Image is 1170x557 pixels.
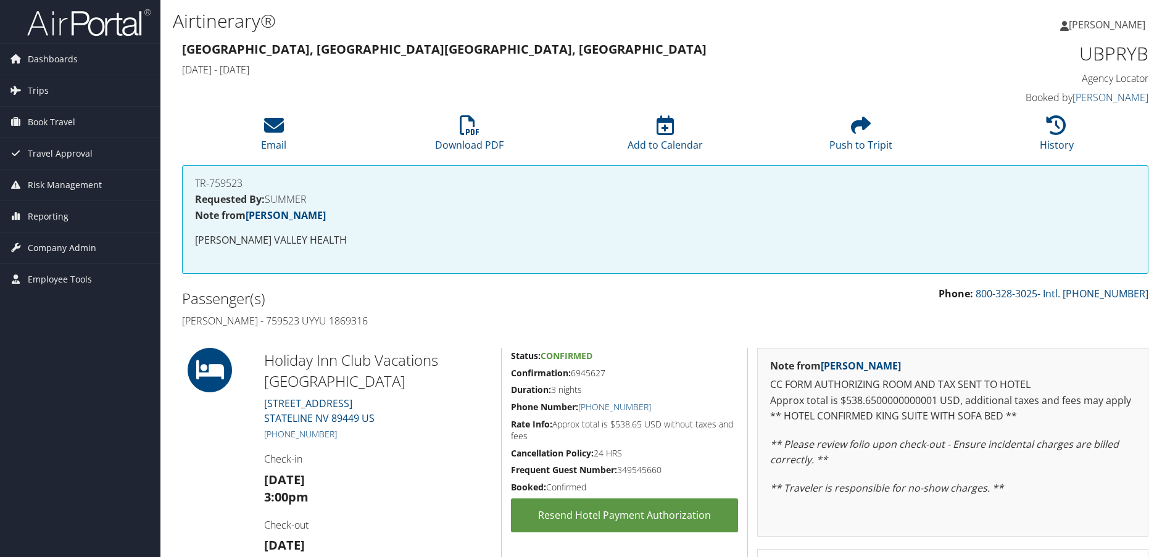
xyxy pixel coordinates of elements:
h2: Holiday Inn Club Vacations [GEOGRAPHIC_DATA] [264,350,492,391]
h2: Passenger(s) [182,288,656,309]
p: CC FORM AUTHORIZING ROOM AND TAX SENT TO HOTEL Approx total is $538.6500000000001 USD, additional... [770,377,1135,424]
h4: Check-out [264,518,492,532]
h4: [PERSON_NAME] - 759523 UYYU 1869316 [182,314,656,328]
strong: Confirmation: [511,367,571,379]
span: Risk Management [28,170,102,200]
a: [PERSON_NAME] [1072,91,1148,104]
a: [PERSON_NAME] [821,359,901,373]
strong: Note from [770,359,901,373]
a: [PERSON_NAME] [1060,6,1158,43]
span: Trips [28,75,49,106]
em: ** Please review folio upon check-out - Ensure incidental charges are billed correctly. ** [770,437,1119,467]
h5: 6945627 [511,367,738,379]
h4: Agency Locator [921,72,1148,85]
span: Travel Approval [28,138,93,169]
span: Dashboards [28,44,78,75]
h5: Confirmed [511,481,738,493]
h1: Airtinerary® [173,8,829,34]
em: ** Traveler is responsible for no-show charges. ** [770,481,1003,495]
span: Employee Tools [28,264,92,295]
strong: [DATE] [264,537,305,553]
span: Company Admin [28,233,96,263]
h5: Approx total is $538.65 USD without taxes and fees [511,418,738,442]
h5: 3 nights [511,384,738,396]
span: Reporting [28,201,68,232]
h4: TR-759523 [195,178,1135,188]
span: Book Travel [28,107,75,138]
a: 800-328-3025- Intl. [PHONE_NUMBER] [976,287,1148,300]
strong: 3:00pm [264,489,309,505]
strong: Phone: [939,287,973,300]
strong: Rate Info: [511,418,552,430]
a: Email [261,122,286,152]
strong: Cancellation Policy: [511,447,594,459]
a: Resend Hotel Payment Authorization [511,498,738,532]
a: [PHONE_NUMBER] [264,428,337,440]
p: [PERSON_NAME] VALLEY HEALTH [195,233,1135,249]
span: Confirmed [541,350,592,361]
strong: Frequent Guest Number: [511,464,617,476]
a: [PHONE_NUMBER] [578,401,651,413]
h1: UBPRYB [921,41,1148,67]
h5: 349545660 [511,464,738,476]
h4: Check-in [264,452,492,466]
a: Download PDF [435,122,504,152]
h4: Booked by [921,91,1148,104]
a: Push to Tripit [829,122,892,152]
a: [STREET_ADDRESS]STATELINE NV 89449 US [264,397,375,425]
strong: Note from [195,208,326,222]
strong: [DATE] [264,471,305,488]
strong: Phone Number: [511,401,578,413]
a: [PERSON_NAME] [246,208,326,222]
strong: Duration: [511,384,551,395]
strong: Status: [511,350,541,361]
h4: [DATE] - [DATE] [182,63,902,76]
strong: [GEOGRAPHIC_DATA], [GEOGRAPHIC_DATA] [GEOGRAPHIC_DATA], [GEOGRAPHIC_DATA] [182,41,707,57]
span: [PERSON_NAME] [1069,18,1145,31]
a: Add to Calendar [628,122,703,152]
strong: Booked: [511,481,546,493]
h4: SUMMER [195,194,1135,204]
img: airportal-logo.png [27,8,151,37]
a: History [1040,122,1074,152]
h5: 24 HRS [511,447,738,460]
strong: Requested By: [195,192,265,206]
